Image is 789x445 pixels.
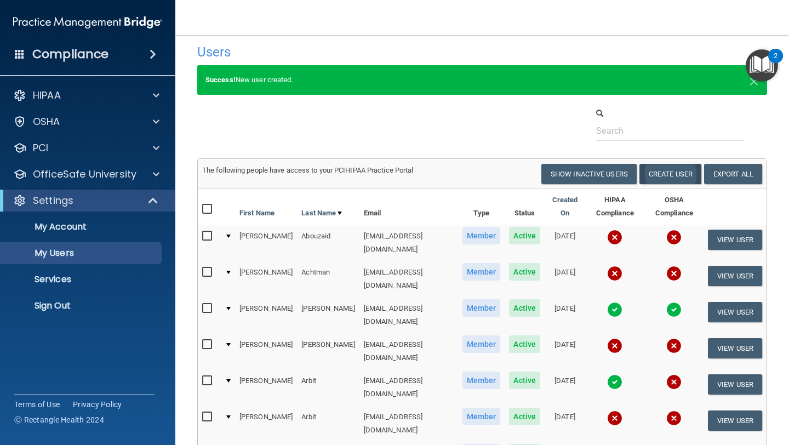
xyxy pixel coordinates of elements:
td: [DATE] [545,369,585,406]
td: [DATE] [545,261,585,297]
img: cross.ca9f0e7f.svg [607,410,622,426]
iframe: Drift Widget Chat Controller [599,367,776,411]
span: Member [462,408,501,425]
td: [DATE] [545,225,585,261]
img: tick.e7d51cea.svg [607,302,622,317]
p: Settings [33,194,73,207]
input: Search [596,121,744,141]
button: Show Inactive Users [541,164,637,184]
span: Member [462,263,501,281]
span: Active [509,263,540,281]
span: Active [509,372,540,389]
button: Create User [639,164,701,184]
p: PCI [33,141,48,155]
td: [DATE] [545,406,585,442]
span: Ⓒ Rectangle Health 2024 [14,414,104,425]
span: Active [509,227,540,244]
button: View User [708,302,762,322]
img: cross.ca9f0e7f.svg [666,338,682,353]
th: Email [359,189,458,225]
a: HIPAA [13,89,159,102]
img: PMB logo [13,12,162,33]
td: [PERSON_NAME] [235,225,297,261]
td: [PERSON_NAME] [297,297,359,333]
td: [DATE] [545,333,585,369]
td: [PERSON_NAME] [235,406,297,442]
img: cross.ca9f0e7f.svg [607,230,622,245]
p: OfficeSafe University [33,168,136,181]
th: HIPAA Compliance [585,189,645,225]
a: First Name [239,207,275,220]
span: Active [509,299,540,317]
p: Services [7,274,157,285]
img: cross.ca9f0e7f.svg [607,266,622,281]
strong: Success! [205,76,236,84]
span: The following people have access to your PCIHIPAA Practice Portal [202,166,414,174]
h4: Users [197,45,523,59]
td: Achtman [297,261,359,297]
a: Export All [704,164,762,184]
td: [EMAIL_ADDRESS][DOMAIN_NAME] [359,333,458,369]
span: Member [462,299,501,317]
button: View User [708,230,762,250]
th: Type [458,189,505,225]
button: Open Resource Center, 2 new notifications [746,49,778,82]
p: Sign Out [7,300,157,311]
a: OfficeSafe University [13,168,159,181]
span: Member [462,227,501,244]
a: Created On [549,193,581,220]
button: Close [749,73,759,87]
a: Last Name [301,207,342,220]
button: View User [708,410,762,431]
td: Abouzaid [297,225,359,261]
span: Member [462,335,501,353]
h4: Compliance [32,47,108,62]
a: PCI [13,141,159,155]
p: HIPAA [33,89,61,102]
td: [PERSON_NAME] [235,297,297,333]
td: [EMAIL_ADDRESS][DOMAIN_NAME] [359,369,458,406]
td: [DATE] [545,297,585,333]
div: 2 [774,56,777,70]
th: Status [505,189,545,225]
a: Terms of Use [14,399,60,410]
img: tick.e7d51cea.svg [666,302,682,317]
p: OSHA [33,115,60,128]
button: View User [708,266,762,286]
td: [EMAIL_ADDRESS][DOMAIN_NAME] [359,261,458,297]
img: cross.ca9f0e7f.svg [666,410,682,426]
td: [EMAIL_ADDRESS][DOMAIN_NAME] [359,225,458,261]
img: cross.ca9f0e7f.svg [666,230,682,245]
div: New user created. [197,65,767,95]
span: Active [509,335,540,353]
img: cross.ca9f0e7f.svg [607,338,622,353]
td: [EMAIL_ADDRESS][DOMAIN_NAME] [359,406,458,442]
button: View User [708,338,762,358]
td: [PERSON_NAME] [235,333,297,369]
a: OSHA [13,115,159,128]
a: Settings [13,194,159,207]
a: Privacy Policy [73,399,122,410]
td: [PERSON_NAME] [297,333,359,369]
td: Arbit [297,369,359,406]
span: Member [462,372,501,389]
td: [PERSON_NAME] [235,261,297,297]
img: cross.ca9f0e7f.svg [666,266,682,281]
p: My Account [7,221,157,232]
td: [PERSON_NAME] [235,369,297,406]
td: [EMAIL_ADDRESS][DOMAIN_NAME] [359,297,458,333]
td: Arbit [297,406,359,442]
p: My Users [7,248,157,259]
span: Active [509,408,540,425]
th: OSHA Compliance [645,189,704,225]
